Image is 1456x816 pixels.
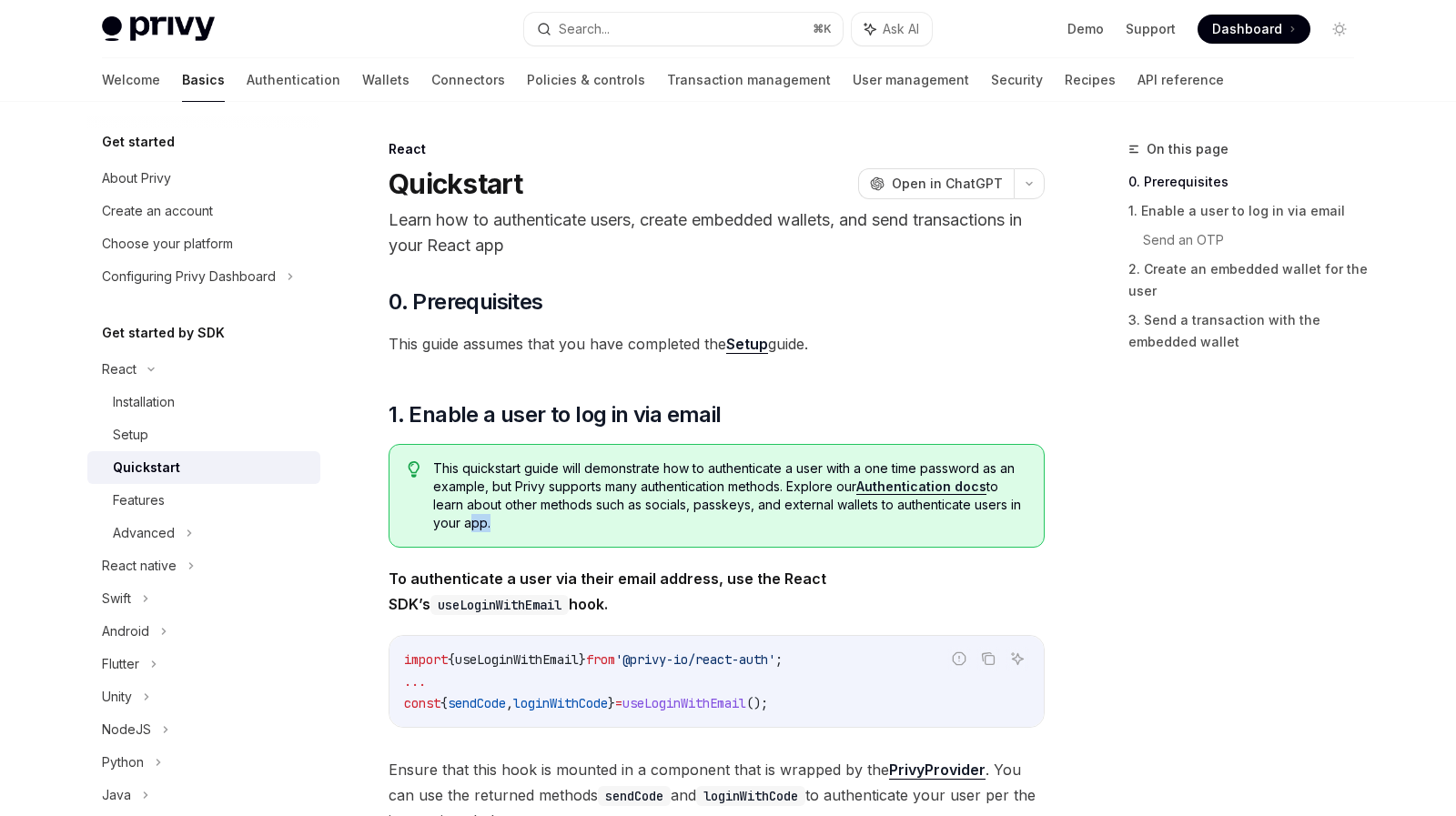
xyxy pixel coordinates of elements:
[622,695,746,711] span: useLoginWithEmail
[389,207,1045,258] p: Learn how to authenticate users, create embedded wallets, and send transactions in your React app
[87,418,320,451] a: Setup
[87,227,320,260] a: Choose your platform
[102,719,151,740] div: NodeJS
[102,588,131,609] div: Swift
[113,424,148,446] div: Setup
[448,651,455,668] span: {
[696,786,805,806] code: loginWithCode
[389,569,826,613] strong: To authenticate a user via their email address, use the React SDK’s hook.
[1067,20,1104,38] a: Demo
[102,620,149,642] div: Android
[87,162,320,195] a: About Privy
[87,195,320,227] a: Create an account
[430,595,569,615] code: useLoginWithEmail
[102,555,177,577] div: React native
[448,695,506,711] span: sendCode
[102,322,225,344] h5: Get started by SDK
[1128,167,1369,196] a: 0. Prerequisites
[852,13,932,45] button: Ask AI
[102,686,132,708] div: Unity
[408,461,420,478] svg: Tip
[586,651,615,668] span: from
[389,140,1045,158] div: React
[524,13,843,45] button: Search...⌘K
[404,673,426,690] span: ...
[858,168,1014,199] button: Open in ChatGPT
[1128,196,1369,226] a: 1. Enable a user to log in via email
[102,784,131,806] div: Java
[113,489,165,511] div: Features
[389,331,1045,357] span: This guide assumes that you have completed the guide.
[455,651,579,668] span: useLoginWithEmail
[1006,647,1029,670] button: Ask AI
[102,200,213,222] div: Create an account
[431,58,505,102] a: Connectors
[1147,138,1228,160] span: On this page
[775,651,783,668] span: ;
[1325,15,1354,44] button: Toggle dark mode
[1128,255,1369,306] a: 2. Create an embedded wallet for the user
[1065,58,1116,102] a: Recipes
[389,167,523,200] h1: Quickstart
[389,400,721,429] span: 1. Enable a user to log in via email
[579,651,586,668] span: }
[102,358,136,380] div: React
[615,695,622,711] span: =
[113,522,175,544] div: Advanced
[87,451,320,484] a: Quickstart
[1137,58,1224,102] a: API reference
[102,16,215,42] img: light logo
[1143,226,1369,255] a: Send an OTP
[813,22,832,36] span: ⌘ K
[1198,15,1310,44] a: Dashboard
[433,459,1026,532] span: This quickstart guide will demonstrate how to authenticate a user with a one time password as an ...
[102,653,139,675] div: Flutter
[856,479,986,495] a: Authentication docs
[87,484,320,517] a: Features
[102,167,171,189] div: About Privy
[976,647,1000,670] button: Copy the contents from the code block
[527,58,645,102] a: Policies & controls
[362,58,409,102] a: Wallets
[892,175,1003,193] span: Open in ChatGPT
[102,131,175,153] h5: Get started
[947,647,971,670] button: Report incorrect code
[102,58,160,102] a: Welcome
[726,335,768,354] a: Setup
[615,651,775,668] span: '@privy-io/react-auth'
[883,20,919,38] span: Ask AI
[853,58,969,102] a: User management
[389,287,542,317] span: 0. Prerequisites
[87,386,320,418] a: Installation
[404,651,448,668] span: import
[889,761,986,780] a: PrivyProvider
[113,457,180,479] div: Quickstart
[746,695,768,711] span: ();
[102,266,276,287] div: Configuring Privy Dashboard
[102,751,144,773] div: Python
[598,786,671,806] code: sendCode
[440,695,448,711] span: {
[113,391,175,413] div: Installation
[513,695,608,711] span: loginWithCode
[1212,20,1282,38] span: Dashboard
[247,58,340,102] a: Authentication
[667,58,831,102] a: Transaction management
[102,233,233,255] div: Choose your platform
[608,695,615,711] span: }
[182,58,225,102] a: Basics
[1126,20,1176,38] a: Support
[991,58,1043,102] a: Security
[1128,306,1369,357] a: 3. Send a transaction with the embedded wallet
[559,18,610,40] div: Search...
[404,695,440,711] span: const
[506,695,513,711] span: ,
